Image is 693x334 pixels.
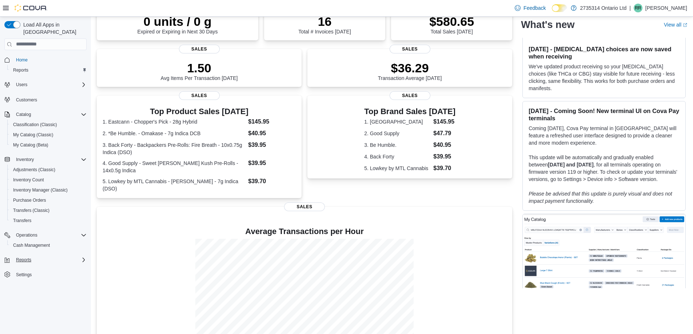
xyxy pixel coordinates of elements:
[529,107,680,122] h3: [DATE] - Coming Soon! New terminal UI on Cova Pay terminals
[103,178,245,192] dt: 5. Lowkey by MTL Cannabis - [PERSON_NAME] - 7g Indica (DSO)
[529,125,680,146] p: Coming [DATE], Cova Pay terminal in [GEOGRAPHIC_DATA] will feature a refreshed user interface des...
[390,91,430,100] span: Sales
[16,257,31,263] span: Reports
[13,242,50,248] span: Cash Management
[552,4,567,12] input: Dark Mode
[433,141,455,149] dd: $40.95
[10,130,56,139] a: My Catalog (Classic)
[635,4,641,12] span: RR
[179,91,220,100] span: Sales
[1,94,89,105] button: Customers
[390,45,430,53] span: Sales
[16,82,27,88] span: Users
[13,231,40,240] button: Operations
[529,154,680,183] p: This update will be automatically and gradually enabled between , for all terminals operating on ...
[10,206,87,215] span: Transfers (Classic)
[529,63,680,92] p: We've updated product receiving so your [MEDICAL_DATA] choices (like THCa or CBG) stay visible fo...
[13,155,87,164] span: Inventory
[378,61,442,75] p: $36.29
[10,241,87,250] span: Cash Management
[103,118,245,125] dt: 1. Eastcann - Chopper's Pick - 28g Hybrid
[364,130,430,137] dt: 2. Good Supply
[634,4,642,12] div: Rhi Ridley
[429,14,474,29] p: $580.65
[7,175,89,185] button: Inventory Count
[1,109,89,120] button: Catalog
[138,14,218,29] p: 0 units / 0 g
[10,141,87,149] span: My Catalog (Beta)
[13,270,87,279] span: Settings
[16,97,37,103] span: Customers
[248,129,296,138] dd: $40.95
[179,45,220,53] span: Sales
[10,196,49,205] a: Purchase Orders
[13,167,55,173] span: Adjustments (Classic)
[284,202,325,211] span: Sales
[378,61,442,81] div: Transaction Average [DATE]
[7,216,89,226] button: Transfers
[664,22,687,28] a: View allExternal link
[103,227,506,236] h4: Average Transactions per Hour
[4,52,87,299] nav: Complex example
[512,1,549,15] a: Feedback
[7,120,89,130] button: Classification (Classic)
[10,216,34,225] a: Transfers
[580,4,627,12] p: 2735314 Ontario Ltd
[103,107,296,116] h3: Top Product Sales [DATE]
[10,120,87,129] span: Classification (Classic)
[1,55,89,65] button: Home
[529,45,680,60] h3: [DATE] - [MEDICAL_DATA] choices are now saved when receiving
[298,14,351,29] p: 16
[13,80,30,89] button: Users
[13,110,87,119] span: Catalog
[161,61,238,81] div: Avg Items Per Transaction [DATE]
[429,14,474,35] div: Total Sales [DATE]
[1,230,89,240] button: Operations
[13,208,49,213] span: Transfers (Classic)
[13,231,87,240] span: Operations
[7,165,89,175] button: Adjustments (Classic)
[10,141,51,149] a: My Catalog (Beta)
[103,141,245,156] dt: 3. Back Forty - Backpackers Pre-Rolls: Fire Breath - 10x0.75g Indica (DSO)
[433,152,455,161] dd: $39.95
[433,164,455,173] dd: $39.70
[13,187,68,193] span: Inventory Manager (Classic)
[16,272,32,278] span: Settings
[13,67,28,73] span: Reports
[161,61,238,75] p: 1.50
[103,160,245,174] dt: 4. Good Supply - Sweet [PERSON_NAME] Kush Pre-Rolls - 14x0.5g Indica
[521,19,574,31] h2: What's new
[13,110,34,119] button: Catalog
[1,269,89,280] button: Settings
[13,142,48,148] span: My Catalog (Beta)
[13,56,31,64] a: Home
[248,117,296,126] dd: $145.95
[248,177,296,186] dd: $39.70
[7,130,89,140] button: My Catalog (Classic)
[16,157,34,162] span: Inventory
[523,4,546,12] span: Feedback
[645,4,687,12] p: [PERSON_NAME]
[13,132,53,138] span: My Catalog (Classic)
[10,206,52,215] a: Transfers (Classic)
[10,186,87,194] span: Inventory Manager (Classic)
[7,185,89,195] button: Inventory Manager (Classic)
[433,117,455,126] dd: $145.95
[10,66,87,75] span: Reports
[683,23,687,27] svg: External link
[10,241,53,250] a: Cash Management
[248,159,296,168] dd: $39.95
[13,255,87,264] span: Reports
[10,165,87,174] span: Adjustments (Classic)
[1,80,89,90] button: Users
[13,177,44,183] span: Inventory Count
[13,55,87,64] span: Home
[10,130,87,139] span: My Catalog (Classic)
[364,153,430,160] dt: 4. Back Forty
[364,165,430,172] dt: 5. Lowkey by MTL Cannabis
[10,120,60,129] a: Classification (Classic)
[10,186,71,194] a: Inventory Manager (Classic)
[364,118,430,125] dt: 1. [GEOGRAPHIC_DATA]
[13,80,87,89] span: Users
[629,4,631,12] p: |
